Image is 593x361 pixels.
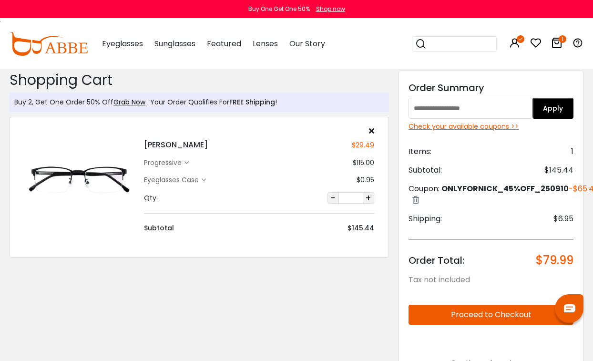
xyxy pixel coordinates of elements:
div: Qty: [144,193,158,203]
a: 1 [551,39,562,50]
img: abbeglasses.com [10,32,88,56]
div: Buy 2, Get One Order 50% Off [14,97,145,107]
div: Check your available coupons >> [409,122,573,132]
div: Your Order Qualifies For ! [145,97,277,107]
span: $79.99 [536,254,573,267]
span: ONLYFORNICK_45%OFF_250910 [441,183,569,194]
div: $145.44 [348,223,374,233]
div: Subtotal [144,223,174,233]
span: Items: [409,146,431,157]
img: Gabriel [24,153,134,208]
button: Apply [532,98,574,119]
iframe: PayPal [409,332,573,350]
i: 1 [559,35,566,43]
a: Grab Now [113,97,145,107]
span: Our Story [289,38,325,49]
div: $0.95 [357,175,374,185]
span: Eyeglasses [102,38,143,49]
span: $145.44 [544,165,573,176]
button: - [327,192,339,204]
img: chat [564,304,575,312]
div: Coupon: [409,183,569,206]
span: FREE Shipping [229,97,275,107]
span: $6.95 [553,213,573,225]
span: Order Total: [409,254,464,267]
button: + [363,192,374,204]
span: Sunglasses [154,38,195,49]
h4: [PERSON_NAME] [144,139,208,151]
div: Order Summary [409,81,573,95]
div: Eyeglasses Case [144,175,202,185]
span: Shipping: [409,213,442,225]
div: progressive [144,158,184,168]
div: Tax not included [409,274,573,286]
span: Featured [207,38,241,49]
span: Lenses [253,38,278,49]
div: $29.49 [352,140,374,150]
h2: Shopping Cart [10,72,389,89]
div: Buy One Get One 50% [248,5,310,13]
span: Subtotal: [409,165,442,176]
button: Proceed to Checkout [409,305,573,325]
div: $115.00 [353,158,374,168]
a: Shop now [311,5,345,13]
div: Shop now [316,5,345,13]
span: 1 [571,146,573,157]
